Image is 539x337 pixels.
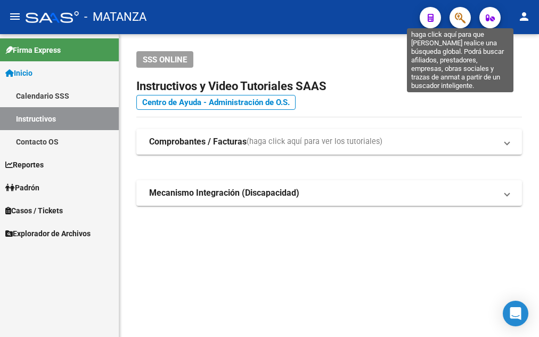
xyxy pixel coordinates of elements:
[136,180,522,206] mat-expansion-panel-header: Mecanismo Integración (Discapacidad)
[84,5,146,29] span: - MATANZA
[149,136,247,148] strong: Comprobantes / Facturas
[143,55,187,65] span: SSS ONLINE
[503,301,528,326] div: Open Intercom Messenger
[5,228,91,239] span: Explorador de Archivos
[5,205,63,216] span: Casos / Tickets
[5,67,32,79] span: Inicio
[136,95,296,110] a: Centro de Ayuda - Administración de O.S.
[247,136,382,148] span: (haga click aquí para ver los tutoriales)
[149,187,299,199] strong: Mecanismo Integración (Discapacidad)
[9,10,21,23] mat-icon: menu
[5,44,61,56] span: Firma Express
[5,159,44,171] span: Reportes
[136,76,522,97] h2: Instructivos y Video Tutoriales SAAS
[136,51,193,68] button: SSS ONLINE
[518,10,530,23] mat-icon: person
[136,129,522,155] mat-expansion-panel-header: Comprobantes / Facturas(haga click aquí para ver los tutoriales)
[5,182,39,194] span: Padrón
